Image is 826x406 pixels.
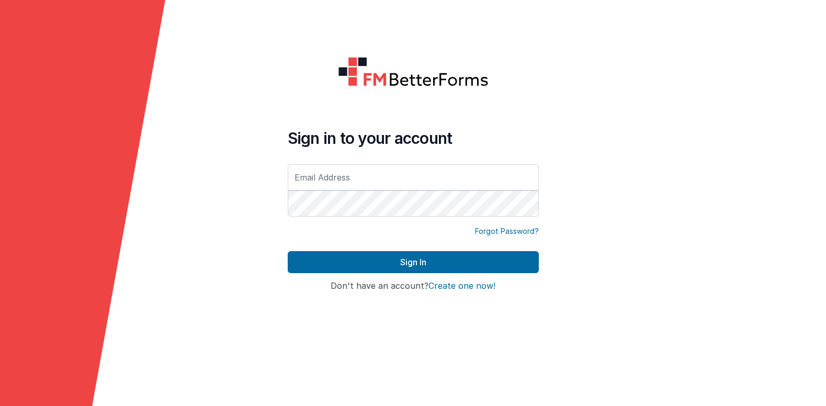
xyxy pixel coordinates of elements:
[288,281,539,291] h4: Don't have an account?
[288,164,539,190] input: Email Address
[288,129,539,148] h4: Sign in to your account
[288,251,539,273] button: Sign In
[475,226,539,236] a: Forgot Password?
[428,281,495,291] button: Create one now!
